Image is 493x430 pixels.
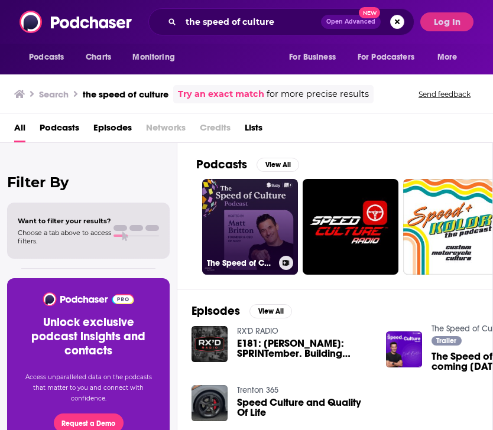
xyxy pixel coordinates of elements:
input: Search podcasts, credits, & more... [181,12,321,31]
a: RX'D RADIO [237,326,278,336]
span: Choose a tab above to access filters. [18,229,111,245]
a: All [14,118,25,142]
h2: Podcasts [196,157,247,172]
span: New [359,7,380,18]
span: More [437,49,458,66]
h2: Filter By [7,174,170,191]
img: Podchaser - Follow, Share and Rate Podcasts [42,292,135,306]
img: The Speed of Culture coming April 12! [386,331,422,367]
h3: Unlock exclusive podcast insights and contacts [21,315,155,358]
h3: the speed of culture [83,89,168,100]
h3: The Speed of Culture Podcast [207,258,274,268]
h2: Episodes [192,304,240,318]
a: Episodes [93,118,132,142]
a: Lists [245,118,262,142]
span: Charts [86,49,111,66]
button: View All [249,304,292,318]
a: E181: Michael Tucker: SPRINTember. Building speed and speed culture [237,338,372,359]
span: Open Advanced [326,19,375,25]
span: Want to filter your results? [18,217,111,225]
button: Send feedback [415,89,474,99]
span: For Business [289,49,336,66]
button: View All [257,158,299,172]
a: Podcasts [40,118,79,142]
button: open menu [21,46,79,69]
button: open menu [281,46,351,69]
p: Access unparalleled data on the podcasts that matter to you and connect with confidence. [21,372,155,404]
span: for more precise results [267,87,369,101]
h3: Search [39,89,69,100]
img: Speed Culture and Quality Of Life [192,385,228,421]
a: The Speed of Culture Podcast [202,179,298,275]
span: For Podcasters [358,49,414,66]
button: open menu [124,46,190,69]
a: Charts [78,46,118,69]
span: E181: [PERSON_NAME]: SPRINTember. Building speed and speed culture [237,338,372,359]
button: Open AdvancedNew [321,15,381,29]
img: E181: Michael Tucker: SPRINTember. Building speed and speed culture [192,326,228,362]
span: Podcasts [29,49,64,66]
span: Credits [200,118,231,142]
button: open menu [350,46,432,69]
a: Try an exact match [178,87,264,101]
a: Speed Culture and Quality Of Life [237,398,372,418]
a: Trenton 365 [237,385,278,395]
span: Trailer [436,337,456,344]
a: PodcastsView All [196,157,299,172]
span: Monitoring [132,49,174,66]
img: Podchaser - Follow, Share and Rate Podcasts [20,11,133,33]
button: Log In [420,12,473,31]
button: open menu [429,46,472,69]
span: Networks [146,118,186,142]
div: Search podcasts, credits, & more... [148,8,414,35]
a: EpisodesView All [192,304,292,318]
